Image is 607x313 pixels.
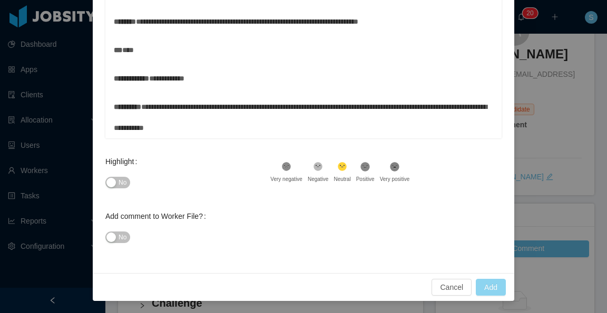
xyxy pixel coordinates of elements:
div: Very negative [270,175,302,183]
button: Cancel [432,279,472,296]
button: Add comment to Worker File? [105,231,130,243]
span: No [119,177,126,188]
div: Negative [308,175,328,183]
label: Add comment to Worker File? [105,212,210,220]
button: Add [476,279,506,296]
label: Highlight [105,157,141,166]
div: Positive [356,175,375,183]
div: Neutral [334,175,350,183]
div: Very positive [380,175,410,183]
button: Highlight [105,177,130,188]
span: No [119,232,126,243]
